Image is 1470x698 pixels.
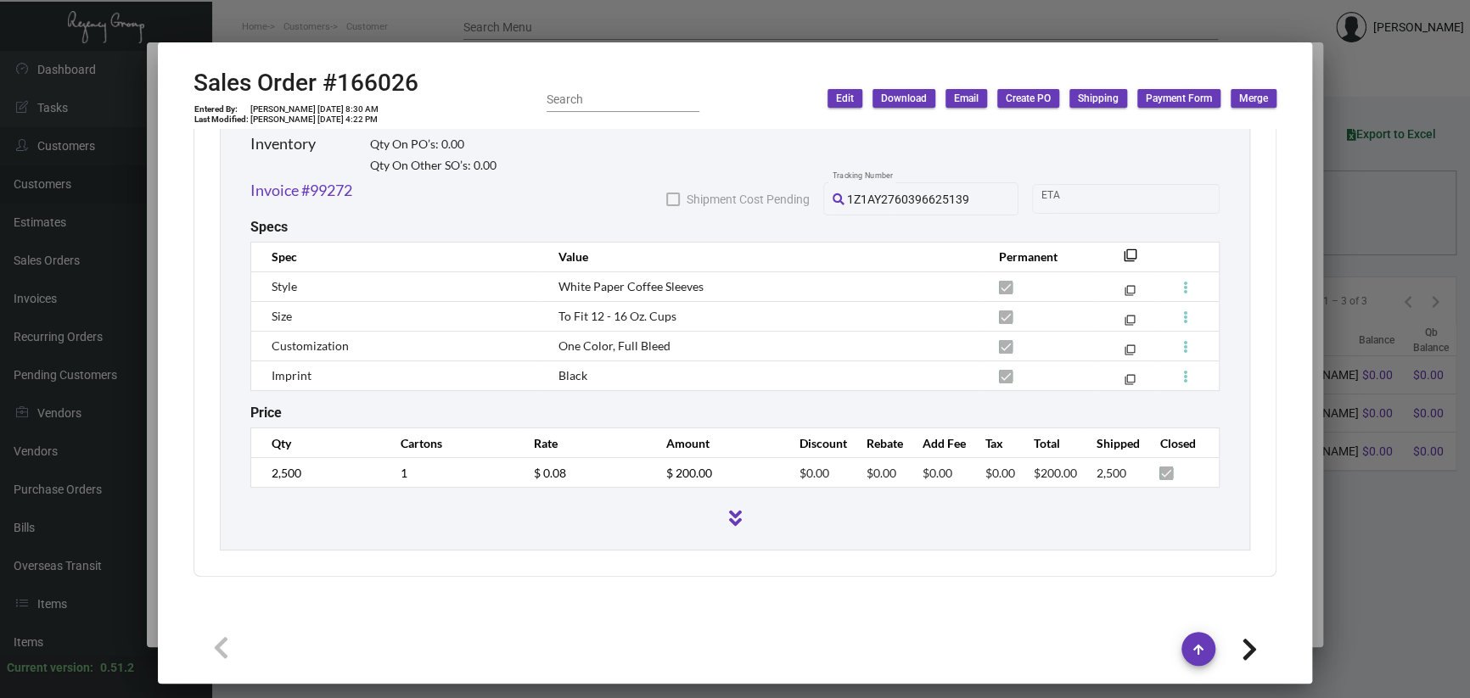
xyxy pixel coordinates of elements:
[985,466,1015,480] span: $0.00
[800,466,829,480] span: $0.00
[251,242,541,271] th: Spec
[250,114,379,125] td: [PERSON_NAME] [DATE] 4:22 PM
[384,428,517,458] th: Cartons
[251,428,384,458] th: Qty
[1006,92,1051,106] span: Create PO
[1125,288,1136,299] mat-icon: filter_none
[272,338,349,353] span: Customization
[850,428,906,458] th: Rebate
[541,242,982,271] th: Value
[250,219,288,235] h2: Specs
[1124,254,1137,267] mat-icon: filter_none
[100,659,134,677] div: 0.51.2
[558,368,587,383] span: Black
[558,279,704,293] span: White Paper Coffee Sleeves
[1041,192,1094,205] input: Start date
[1146,92,1212,106] span: Payment Form
[1125,348,1136,359] mat-icon: filter_none
[194,69,418,98] h2: Sales Order #166026
[906,428,968,458] th: Add Fee
[836,92,854,106] span: Edit
[945,89,987,108] button: Email
[250,179,352,202] a: Invoice #99272
[867,466,896,480] span: $0.00
[1078,92,1119,106] span: Shipping
[370,159,497,173] h2: Qty On Other SO’s: 0.00
[517,428,650,458] th: Rate
[250,104,379,114] td: [PERSON_NAME] [DATE] 8:30 AM
[272,368,311,383] span: Imprint
[687,189,810,209] span: Shipment Cost Pending
[250,135,316,154] h2: Inventory
[1097,466,1126,480] span: 2,500
[847,193,969,206] span: 1Z1AY2760396625139
[649,428,783,458] th: Amount
[997,89,1059,108] button: Create PO
[250,405,282,421] h2: Price
[1239,92,1268,106] span: Merge
[1125,318,1136,329] mat-icon: filter_none
[558,338,670,353] span: One Color, Full Bleed
[1142,428,1219,458] th: Closed
[1231,89,1276,108] button: Merge
[828,89,862,108] button: Edit
[1108,192,1190,205] input: End date
[1080,428,1142,458] th: Shipped
[968,428,1017,458] th: Tax
[982,242,1098,271] th: Permanent
[558,309,676,323] span: To Fit 12 - 16 Oz. Cups
[1017,428,1080,458] th: Total
[1125,377,1136,388] mat-icon: filter_none
[272,279,297,293] span: Style
[1034,466,1077,480] span: $200.00
[1137,89,1220,108] button: Payment Form
[370,137,497,152] h2: Qty On PO’s: 0.00
[194,114,250,125] td: Last Modified:
[194,104,250,114] td: Entered By:
[783,428,850,458] th: Discount
[923,466,952,480] span: $0.00
[1069,89,1127,108] button: Shipping
[954,92,979,106] span: Email
[872,89,935,108] button: Download
[881,92,927,106] span: Download
[7,659,93,677] div: Current version:
[272,309,292,323] span: Size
